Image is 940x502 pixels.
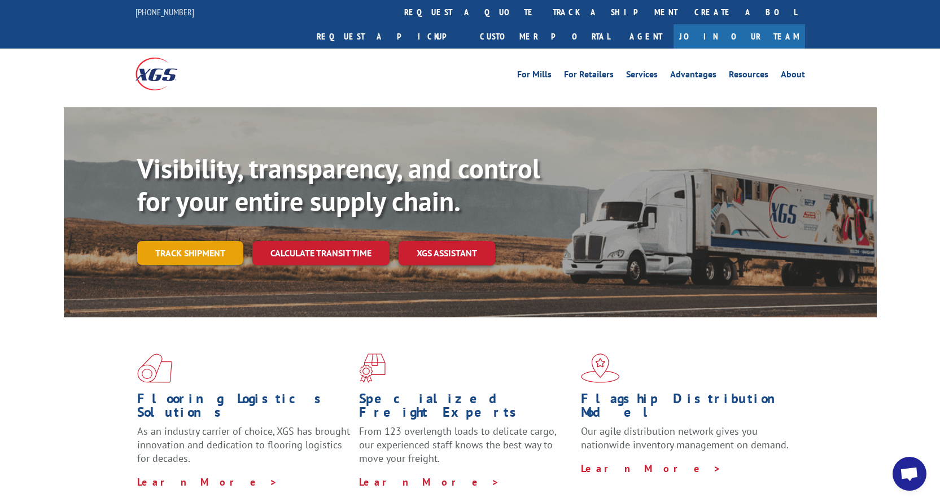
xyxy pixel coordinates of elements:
[137,151,540,219] b: Visibility, transparency, and control for your entire supply chain.
[471,24,618,49] a: Customer Portal
[781,70,805,82] a: About
[729,70,768,82] a: Resources
[581,425,789,451] span: Our agile distribution network gives you nationwide inventory management on demand.
[893,457,926,491] a: Open chat
[137,241,243,265] a: Track shipment
[137,475,278,488] a: Learn More >
[581,392,794,425] h1: Flagship Distribution Model
[581,462,722,475] a: Learn More >
[359,425,572,475] p: From 123 overlength loads to delicate cargo, our experienced staff knows the best way to move you...
[308,24,471,49] a: Request a pickup
[399,241,495,265] a: XGS ASSISTANT
[137,392,351,425] h1: Flooring Logistics Solutions
[674,24,805,49] a: Join Our Team
[135,6,194,18] a: [PHONE_NUMBER]
[618,24,674,49] a: Agent
[359,475,500,488] a: Learn More >
[626,70,658,82] a: Services
[581,353,620,383] img: xgs-icon-flagship-distribution-model-red
[359,392,572,425] h1: Specialized Freight Experts
[137,425,350,465] span: As an industry carrier of choice, XGS has brought innovation and dedication to flooring logistics...
[252,241,390,265] a: Calculate transit time
[359,353,386,383] img: xgs-icon-focused-on-flooring-red
[564,70,614,82] a: For Retailers
[517,70,552,82] a: For Mills
[137,353,172,383] img: xgs-icon-total-supply-chain-intelligence-red
[670,70,716,82] a: Advantages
